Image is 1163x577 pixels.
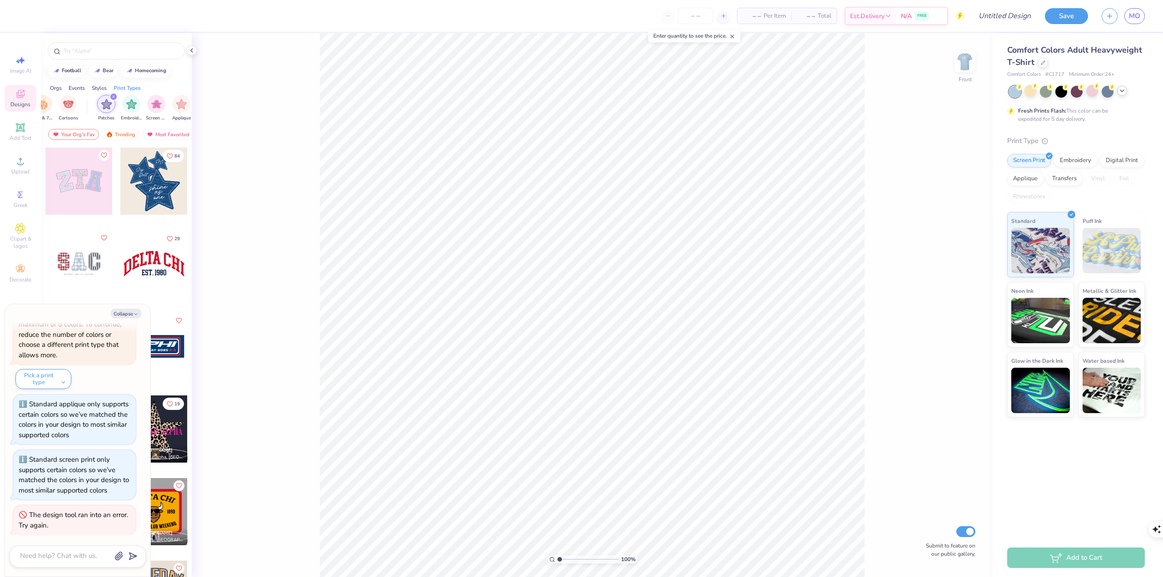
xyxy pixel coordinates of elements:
button: filter button [146,95,167,122]
button: Like [163,150,184,162]
div: Embroidery [1054,154,1097,168]
div: Standard screen print only supports certain colors so we’ve matched the colors in your design to ... [19,455,129,495]
span: 29 [174,237,180,241]
div: Events [69,84,85,92]
button: bear [89,64,118,78]
button: Like [163,232,184,245]
div: Screen Print [1007,154,1051,168]
img: 60s & 70s Image [38,99,48,109]
img: most_fav.gif [146,131,154,138]
div: Digital Print [1100,154,1144,168]
span: Patches [98,115,114,122]
span: Upload [11,168,30,175]
img: Embroidery Image [126,99,137,109]
span: Standard [1011,216,1035,226]
span: Add Text [10,134,31,142]
div: bear [103,68,114,73]
span: [PERSON_NAME] [135,530,173,536]
span: Decorate [10,276,31,283]
div: filter for Cartoons [59,95,78,122]
span: Per Item [764,11,786,21]
div: football [62,68,81,73]
img: trend_line.gif [53,68,60,74]
div: filter for Screen Print [146,95,167,122]
button: Like [99,232,109,243]
span: Comfort Colors [1007,71,1041,79]
span: – – [797,11,815,21]
span: 60s & 70s [33,115,54,122]
img: Screen Print Image [151,99,162,109]
span: Clipart & logos [5,235,36,250]
img: Metallic & Glitter Ink [1083,298,1141,343]
span: Cartoons [59,115,78,122]
div: Standard screen print supports a maximum of 8 colors. To continue, reduce the number of colors or... [19,310,129,360]
button: Like [174,315,184,326]
span: Comfort Colors Adult Heavyweight T-Shirt [1007,44,1142,68]
span: MO [1129,11,1140,21]
span: Screen Print [146,115,167,122]
button: homecoming [121,64,170,78]
span: Est. Delivery [850,11,885,21]
button: Save [1045,8,1088,24]
span: 100 % [621,555,636,563]
input: – – [678,8,713,24]
img: Glow in the Dark Ink [1011,368,1070,413]
img: Neon Ink [1011,298,1070,343]
input: Untitled Design [971,7,1038,25]
div: Front [959,75,972,84]
div: Standard applique only supports certain colors so we’ve matched the colors in your design to most... [19,399,129,439]
div: Your Org's Fav [48,129,99,140]
img: Cartoons Image [63,99,74,109]
button: filter button [97,95,115,122]
div: Most Favorited [142,129,194,140]
span: N/A [901,11,912,21]
button: Pick a print type [15,369,71,389]
span: Embroidery [121,115,142,122]
div: Orgs [50,84,62,92]
strong: Fresh Prints Flash: [1018,107,1066,114]
button: Like [163,398,184,410]
button: Collapse [111,309,141,318]
button: Like [174,563,184,574]
div: filter for Applique [172,95,191,122]
div: Enter quantity to see the price. [648,30,741,42]
img: Standard [1011,228,1070,273]
img: most_fav.gif [52,131,60,138]
div: homecoming [135,68,166,73]
img: Puff Ink [1083,228,1141,273]
span: Metallic & Glitter Ink [1083,286,1136,296]
span: Glow in the Dark Ink [1011,356,1063,365]
span: FREE [917,13,927,19]
span: Water based Ink [1083,356,1124,365]
div: The design tool ran into an error. Try again. [19,510,128,530]
div: Rhinestones [1007,190,1051,204]
div: Transfers [1046,172,1083,186]
span: Designs [10,101,30,108]
div: filter for 60s & 70s [33,95,54,122]
span: [PERSON_NAME] [135,447,173,454]
span: 19 [174,402,180,406]
span: Image AI [10,67,31,74]
button: Like [99,150,109,161]
div: Foil [1113,172,1135,186]
div: filter for Embroidery [121,95,142,122]
span: Neon Ink [1011,286,1034,296]
img: Front [956,53,974,71]
button: football [48,64,85,78]
span: Total [818,11,831,21]
span: Delta Chi, [GEOGRAPHIC_DATA][US_STATE] [135,537,184,543]
button: Like [174,480,184,491]
div: Print Type [1007,136,1145,146]
img: trending.gif [106,131,113,138]
img: trend_line.gif [126,68,133,74]
button: filter button [121,95,142,122]
span: Applique [172,115,191,122]
span: Zeta Tau Alpha, [GEOGRAPHIC_DATA] [135,454,184,461]
img: Applique Image [176,99,187,109]
img: Water based Ink [1083,368,1141,413]
button: filter button [33,95,54,122]
img: trend_line.gif [94,68,101,74]
div: Print Types [114,84,141,92]
span: – – [743,11,761,21]
a: MO [1124,8,1145,24]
